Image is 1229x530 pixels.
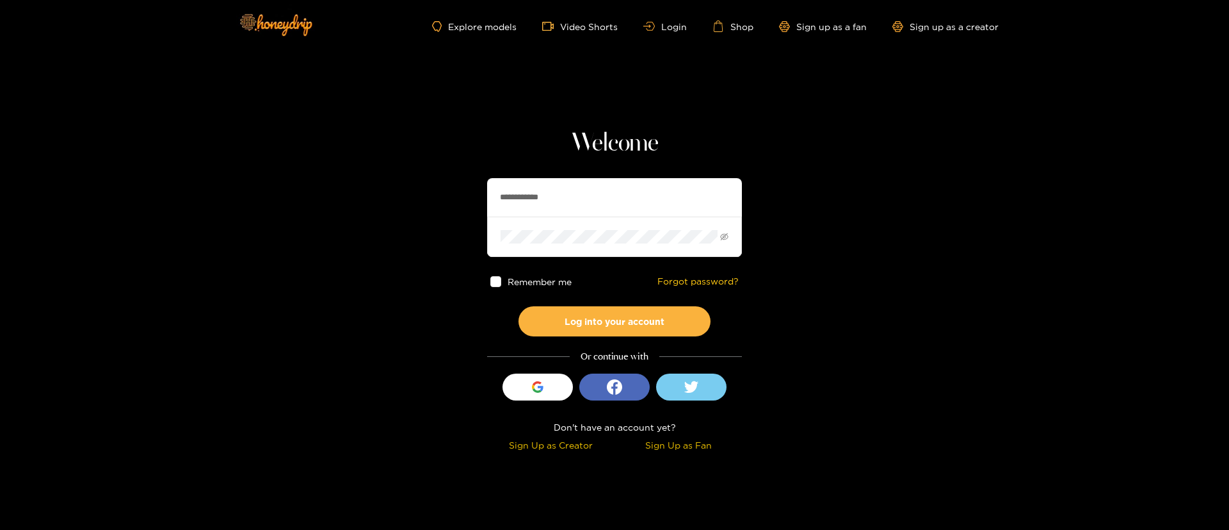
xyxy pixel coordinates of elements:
[490,438,611,452] div: Sign Up as Creator
[542,21,618,32] a: Video Shorts
[892,21,999,32] a: Sign up as a creator
[643,22,687,31] a: Login
[487,420,742,435] div: Don't have an account yet?
[779,21,867,32] a: Sign up as a fan
[712,21,753,32] a: Shop
[487,349,742,364] div: Or continue with
[518,306,711,336] button: Log into your account
[618,438,739,452] div: Sign Up as Fan
[657,276,739,287] a: Forgot password?
[508,277,572,286] span: Remember me
[487,128,742,159] h1: Welcome
[432,21,517,32] a: Explore models
[542,21,560,32] span: video-camera
[720,233,728,241] span: eye-invisible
